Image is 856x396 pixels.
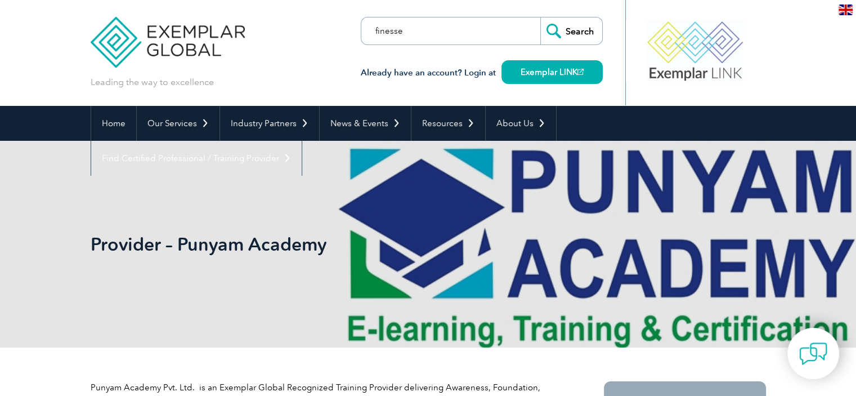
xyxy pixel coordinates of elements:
a: News & Events [320,106,411,141]
img: en [839,5,853,15]
input: Search [540,17,602,45]
a: Exemplar LINK [501,60,603,84]
h1: Provider – Punyam Academy [91,233,523,255]
h3: Already have an account? Login at [361,66,603,80]
a: Resources [411,106,485,141]
a: About Us [486,106,556,141]
a: Industry Partners [220,106,319,141]
p: Leading the way to excellence [91,76,214,88]
a: Home [91,106,136,141]
a: Find Certified Professional / Training Provider [91,141,302,176]
img: open_square.png [577,69,584,75]
img: contact-chat.png [799,340,827,368]
a: Our Services [137,106,219,141]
